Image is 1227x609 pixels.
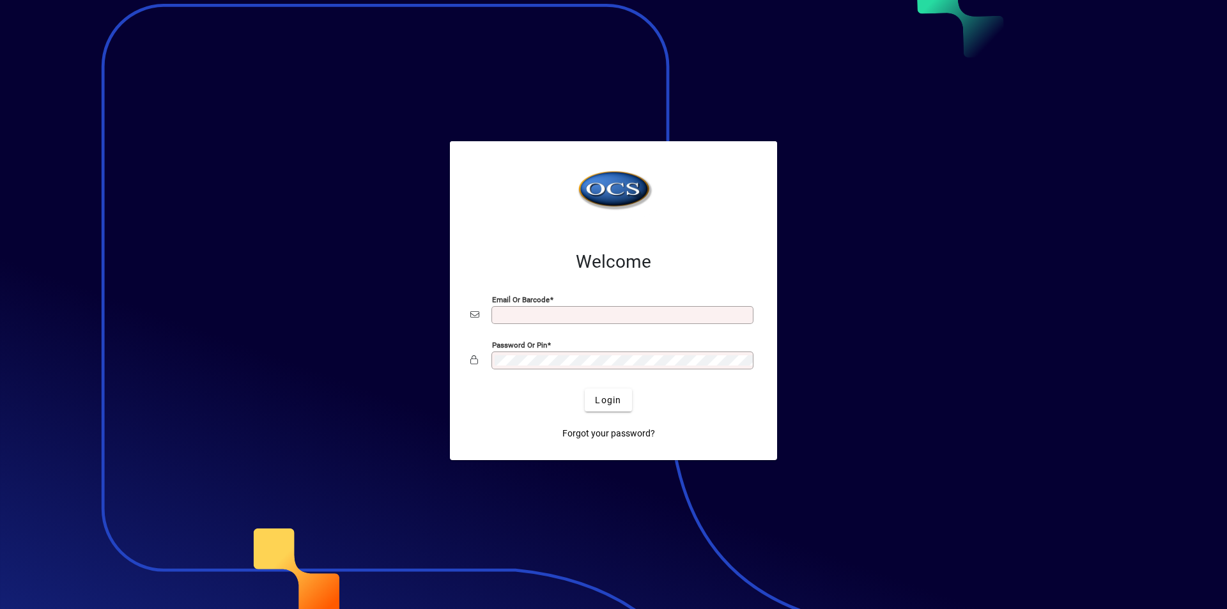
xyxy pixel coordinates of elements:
[470,251,757,273] h2: Welcome
[492,341,547,350] mat-label: Password or Pin
[585,389,631,412] button: Login
[595,394,621,407] span: Login
[557,422,660,445] a: Forgot your password?
[562,427,655,440] span: Forgot your password?
[492,295,550,304] mat-label: Email or Barcode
